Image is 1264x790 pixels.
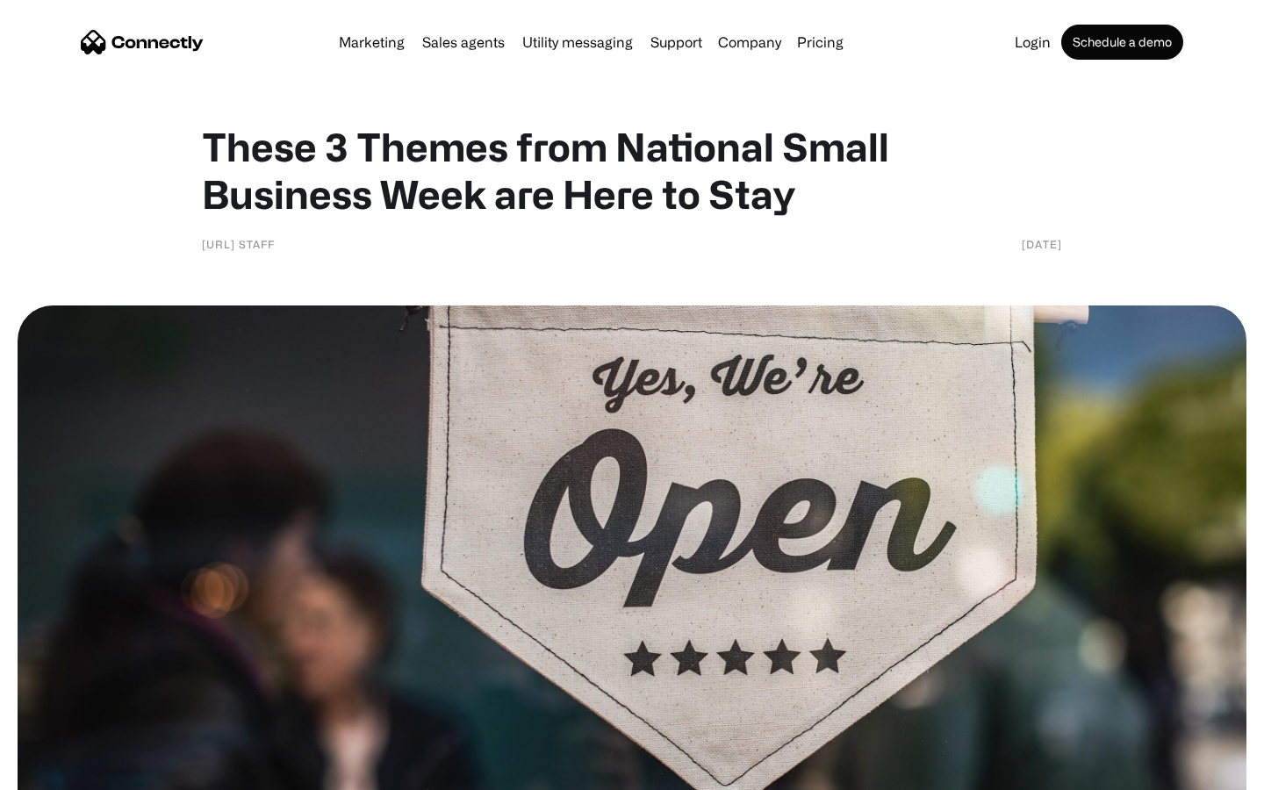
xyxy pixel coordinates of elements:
[332,35,412,49] a: Marketing
[515,35,640,49] a: Utility messaging
[202,235,275,253] div: [URL] Staff
[18,759,105,784] aside: Language selected: English
[643,35,709,49] a: Support
[1022,235,1062,253] div: [DATE]
[790,35,851,49] a: Pricing
[35,759,105,784] ul: Language list
[1061,25,1183,60] a: Schedule a demo
[202,123,1062,218] h1: These 3 Themes from National Small Business Week are Here to Stay
[718,30,781,54] div: Company
[1008,35,1058,49] a: Login
[415,35,512,49] a: Sales agents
